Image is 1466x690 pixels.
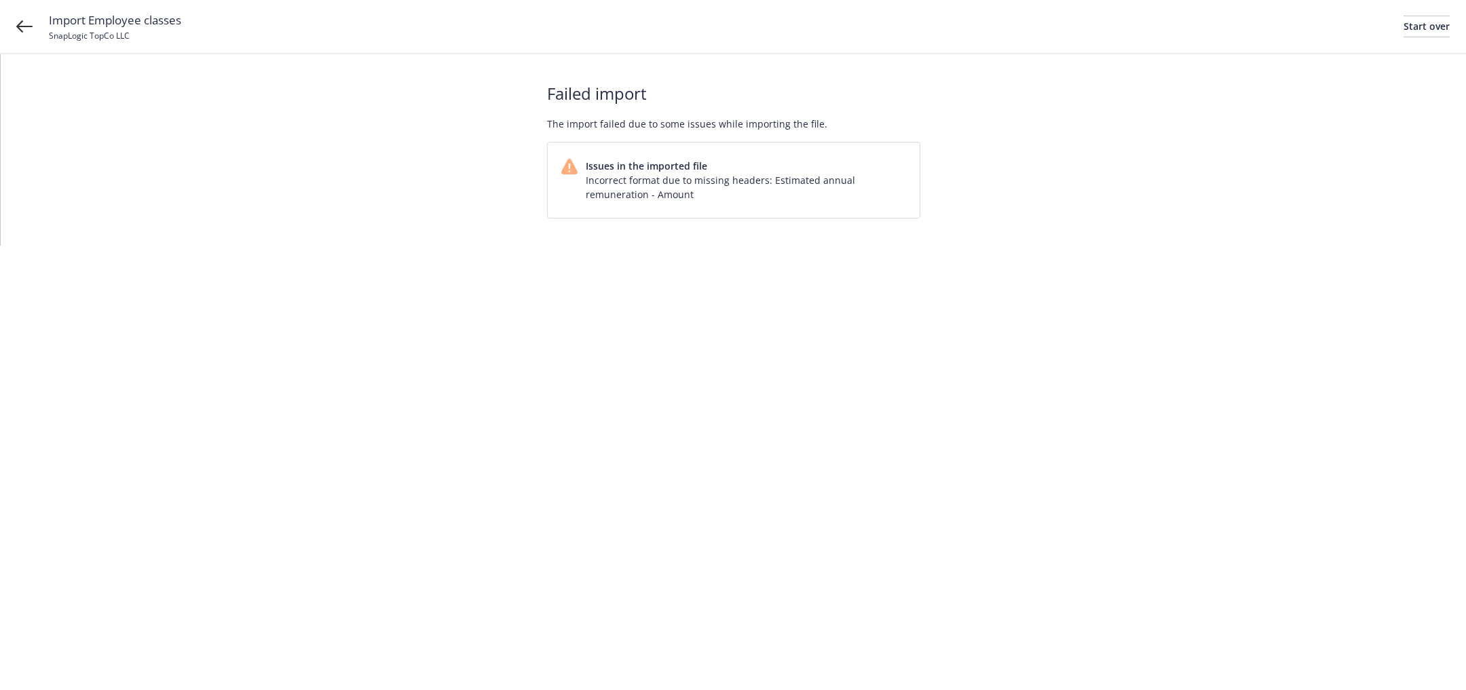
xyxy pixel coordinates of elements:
span: The import failed due to some issues while importing the file. [547,117,920,131]
span: Incorrect format due to missing headers: Estimated annual remuneration - Amount [586,173,906,202]
a: Start over [1404,16,1450,37]
span: Failed import [547,81,920,106]
span: Issues in the imported file [586,159,906,173]
span: SnapLogic TopCo LLC [49,30,130,41]
span: Import Employee classes [49,12,181,29]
